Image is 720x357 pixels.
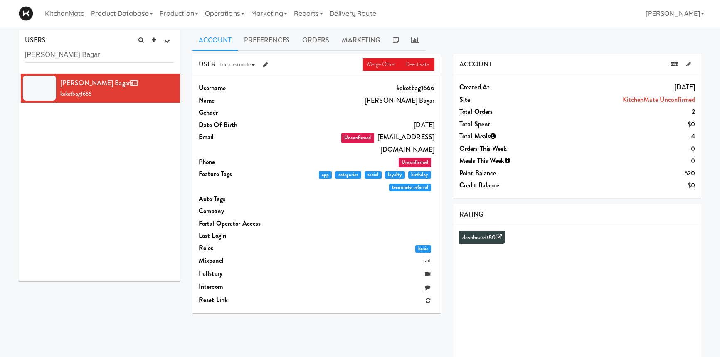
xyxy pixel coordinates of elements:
[459,155,554,167] dt: Meals This Week
[415,245,431,253] span: basic
[462,233,502,242] a: dashboard/80
[60,78,141,88] span: [PERSON_NAME] Bagar
[554,155,695,167] dd: 0
[199,82,293,94] dt: Username
[293,131,434,155] dd: [EMAIL_ADDRESS][DOMAIN_NAME]
[623,95,695,104] a: KitchenMate Unconfirmed
[335,30,387,51] a: Marketing
[199,254,293,267] dt: Mixpanel
[399,158,431,167] span: Unconfirmed
[199,131,293,143] dt: Email
[199,217,293,230] dt: Portal Operator Access
[363,58,401,71] a: Merge Other
[554,81,695,94] dd: [DATE]
[216,59,259,71] button: Impersonate
[459,130,554,143] dt: Total Meals
[554,118,695,130] dd: $0
[459,167,554,180] dt: Point Balance
[293,82,434,94] dd: kokotbag1666
[459,106,554,118] dt: Total Orders
[199,156,293,168] dt: Phone
[554,106,695,118] dd: 2
[408,171,431,179] span: birthday
[25,47,174,63] input: Search user
[389,184,431,191] span: teammate_referral
[293,94,434,107] dd: [PERSON_NAME] Bagar
[459,94,554,106] dt: Site
[199,94,293,107] dt: Name
[459,118,554,130] dt: Total Spent
[199,168,293,180] dt: Feature Tags
[459,59,492,69] span: ACCOUNT
[238,30,296,51] a: Preferences
[459,179,554,192] dt: Credit Balance
[25,35,46,45] span: USERS
[385,171,405,179] span: loyalty
[60,90,91,98] span: kokotbag1666
[293,119,434,131] dd: [DATE]
[199,267,293,280] dt: Fullstory
[199,242,293,254] dt: Roles
[199,106,293,119] dt: Gender
[554,167,695,180] dd: 520
[319,171,332,179] span: app
[341,133,374,143] span: Unconfirmed
[554,179,695,192] dd: $0
[192,30,238,51] a: Account
[459,81,554,94] dt: Created at
[199,59,216,69] span: USER
[296,30,336,51] a: Orders
[335,171,361,179] span: categories
[365,171,382,179] span: social
[401,58,434,71] a: Deactivate
[19,74,180,103] li: [PERSON_NAME] Bagarkokotbag1666
[554,143,695,155] dd: 0
[459,143,554,155] dt: Orders This Week
[199,281,293,293] dt: Intercom
[199,294,293,306] dt: Reset link
[199,205,293,217] dt: Company
[199,229,293,242] dt: Last login
[554,130,695,143] dd: 4
[199,119,293,131] dt: Date Of Birth
[19,6,33,21] img: Micromart
[459,209,484,219] span: RATING
[199,193,293,205] dt: Auto Tags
